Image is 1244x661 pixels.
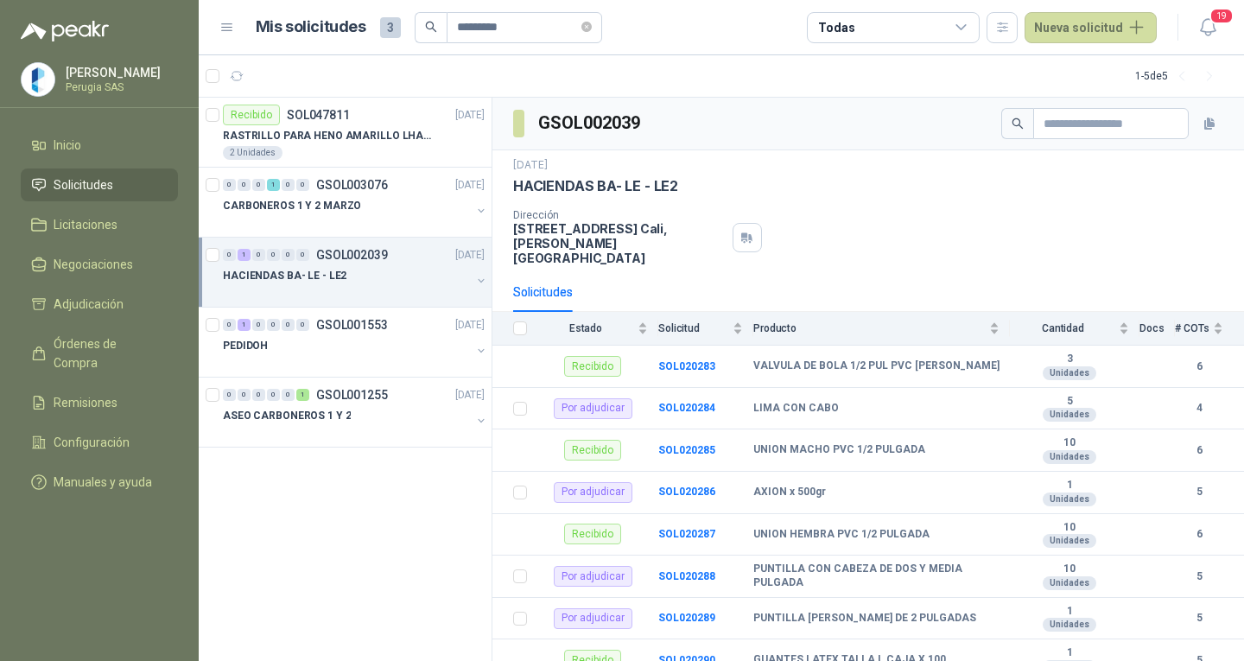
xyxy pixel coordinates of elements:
span: search [1012,118,1024,130]
div: Solicitudes [513,283,573,302]
b: UNION HEMBRA PVC 1/2 PULGADA [753,528,930,542]
span: close-circle [581,19,592,35]
div: Unidades [1043,576,1096,590]
div: 1 [238,249,251,261]
span: Configuración [54,433,130,452]
span: Producto [753,322,986,334]
span: Manuales y ayuda [54,473,152,492]
p: HACIENDAS BA- LE - LE2 [513,177,678,195]
div: 0 [296,179,309,191]
a: SOL020287 [658,528,715,540]
div: Por adjudicar [554,482,632,503]
span: Licitaciones [54,215,117,234]
b: 5 [1175,484,1223,500]
div: 0 [223,179,236,191]
b: PUNTILLA CON CABEZA DE DOS Y MEDIA PULGADA [753,562,1000,589]
p: HACIENDAS BA- LE - LE2 [223,268,346,284]
a: Licitaciones [21,208,178,241]
div: Unidades [1043,450,1096,464]
a: Remisiones [21,386,178,419]
th: Docs [1139,312,1175,346]
span: search [425,21,437,33]
h1: Mis solicitudes [256,15,366,40]
a: SOL020285 [658,444,715,456]
p: [DATE] [455,317,485,334]
p: RASTRILLO PARA HENO AMARILLO LHAURA [223,128,438,144]
span: # COTs [1175,322,1209,334]
a: Adjudicación [21,288,178,321]
div: 0 [223,319,236,331]
th: Producto [753,312,1010,346]
span: Estado [537,322,634,334]
div: Recibido [564,356,621,377]
b: SOL020284 [658,402,715,414]
b: 6 [1175,442,1223,459]
div: 0 [282,389,295,401]
b: VALVULA DE BOLA 1/2 PUL PVC [PERSON_NAME] [753,359,1000,373]
div: 0 [282,249,295,261]
span: Solicitudes [54,175,113,194]
a: SOL020286 [658,486,715,498]
div: 0 [252,249,265,261]
p: [DATE] [455,107,485,124]
p: [DATE] [513,157,548,174]
a: Solicitudes [21,168,178,201]
div: 0 [282,319,295,331]
div: Por adjudicar [554,566,632,587]
a: SOL020289 [658,612,715,624]
a: Negociaciones [21,248,178,281]
div: Por adjudicar [554,608,632,629]
th: Solicitud [658,312,753,346]
div: Recibido [223,105,280,125]
a: RecibidoSOL047811[DATE] RASTRILLO PARA HENO AMARILLO LHAURA2 Unidades [199,98,492,168]
p: SOL047811 [287,109,350,121]
button: Nueva solicitud [1025,12,1157,43]
b: 5 [1010,395,1129,409]
span: Inicio [54,136,81,155]
button: 19 [1192,12,1223,43]
b: SOL020283 [658,360,715,372]
b: 6 [1175,526,1223,543]
span: Cantidad [1010,322,1115,334]
p: CARBONEROS 1 Y 2 MARZO [223,198,361,214]
div: Recibido [564,524,621,544]
div: Unidades [1043,408,1096,422]
b: 1 [1010,646,1129,660]
p: [PERSON_NAME] [66,67,174,79]
span: Remisiones [54,393,117,412]
a: 0 0 0 0 0 1 GSOL001255[DATE] ASEO CARBONEROS 1 Y 2 [223,385,488,440]
b: 5 [1175,610,1223,626]
b: AXION x 500gr [753,486,826,499]
p: GSOL002039 [316,249,388,261]
p: Dirección [513,209,726,221]
p: GSOL001553 [316,319,388,331]
div: 0 [238,179,251,191]
img: Logo peakr [21,21,109,41]
b: 5 [1175,569,1223,585]
div: 1 - 5 de 5 [1135,62,1223,90]
div: 0 [296,319,309,331]
b: LIMA CON CABO [753,402,839,416]
a: Configuración [21,426,178,459]
div: Unidades [1043,493,1096,506]
p: [DATE] [455,177,485,194]
div: 0 [267,249,280,261]
b: UNION MACHO PVC 1/2 PULGADA [753,443,925,457]
span: Órdenes de Compra [54,334,162,372]
div: 0 [267,389,280,401]
b: 6 [1175,359,1223,375]
p: GSOL001255 [316,389,388,401]
b: 1 [1010,479,1129,493]
div: 0 [223,389,236,401]
span: 19 [1209,8,1234,24]
div: 0 [223,249,236,261]
a: SOL020288 [658,570,715,582]
b: 4 [1175,400,1223,416]
div: 2 Unidades [223,146,282,160]
b: 1 [1010,605,1129,619]
div: Todas [818,18,854,37]
a: Inicio [21,129,178,162]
